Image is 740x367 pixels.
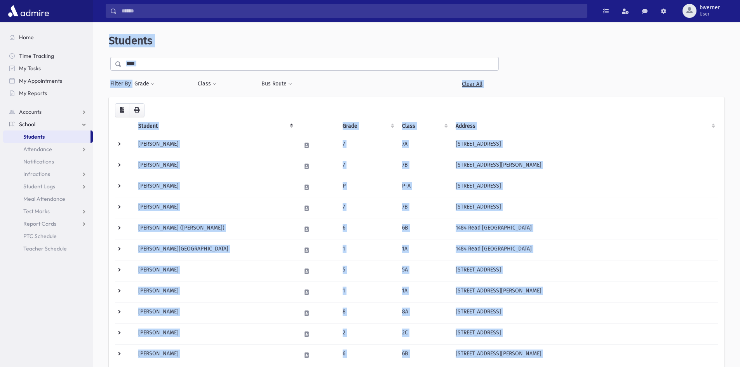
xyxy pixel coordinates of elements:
[451,156,718,177] td: [STREET_ADDRESS][PERSON_NAME]
[23,183,55,190] span: Student Logs
[397,117,451,135] th: Class: activate to sort column ascending
[3,118,93,130] a: School
[338,177,397,198] td: P
[338,117,397,135] th: Grade: activate to sort column ascending
[451,219,718,240] td: 1484 Read [GEOGRAPHIC_DATA]
[197,77,217,91] button: Class
[451,261,718,282] td: [STREET_ADDRESS]
[3,106,93,118] a: Accounts
[23,245,67,252] span: Teacher Schedule
[23,133,45,140] span: Students
[134,261,296,282] td: [PERSON_NAME]
[134,344,296,365] td: [PERSON_NAME]
[3,193,93,205] a: Meal Attendance
[19,108,42,115] span: Accounts
[3,31,93,43] a: Home
[134,282,296,303] td: [PERSON_NAME]
[117,4,587,18] input: Search
[338,240,397,261] td: 1
[3,155,93,168] a: Notifications
[451,135,718,156] td: [STREET_ADDRESS]
[397,240,451,261] td: 1A
[397,177,451,198] td: P-A
[451,177,718,198] td: [STREET_ADDRESS]
[19,52,54,59] span: Time Tracking
[338,324,397,344] td: 2
[23,170,50,177] span: Infractions
[397,282,451,303] td: 1A
[338,261,397,282] td: 5
[19,34,34,41] span: Home
[261,77,293,91] button: Bus Route
[700,11,720,17] span: User
[6,3,51,19] img: AdmirePro
[338,303,397,324] td: 8
[134,117,296,135] th: Student: activate to sort column descending
[338,344,397,365] td: 6
[3,130,91,143] a: Students
[134,177,296,198] td: [PERSON_NAME]
[700,5,720,11] span: bwerner
[19,77,62,84] span: My Appointments
[3,217,93,230] a: Report Cards
[23,220,56,227] span: Report Cards
[397,156,451,177] td: 7B
[3,62,93,75] a: My Tasks
[23,146,52,153] span: Attendance
[23,195,65,202] span: Meal Attendance
[451,303,718,324] td: [STREET_ADDRESS]
[110,80,134,88] span: Filter By
[397,344,451,365] td: 6B
[338,219,397,240] td: 6
[451,198,718,219] td: [STREET_ADDRESS]
[129,103,145,117] button: Print
[3,180,93,193] a: Student Logs
[109,34,152,47] span: Students
[397,303,451,324] td: 8A
[397,324,451,344] td: 2C
[397,198,451,219] td: 7B
[397,219,451,240] td: 6B
[3,168,93,180] a: Infractions
[451,344,718,365] td: [STREET_ADDRESS][PERSON_NAME]
[397,135,451,156] td: 7A
[23,158,54,165] span: Notifications
[134,198,296,219] td: [PERSON_NAME]
[3,87,93,99] a: My Reports
[134,324,296,344] td: [PERSON_NAME]
[19,65,41,72] span: My Tasks
[19,121,35,128] span: School
[451,324,718,344] td: [STREET_ADDRESS]
[115,103,129,117] button: CSV
[338,135,397,156] td: 7
[23,233,57,240] span: PTC Schedule
[338,156,397,177] td: 7
[19,90,47,97] span: My Reports
[451,240,718,261] td: 1484 Read [GEOGRAPHIC_DATA]
[134,240,296,261] td: [PERSON_NAME][GEOGRAPHIC_DATA]
[445,77,499,91] a: Clear All
[3,50,93,62] a: Time Tracking
[451,117,718,135] th: Address: activate to sort column ascending
[451,282,718,303] td: [STREET_ADDRESS][PERSON_NAME]
[23,208,50,215] span: Test Marks
[3,205,93,217] a: Test Marks
[3,143,93,155] a: Attendance
[134,135,296,156] td: [PERSON_NAME]
[397,261,451,282] td: 5A
[134,156,296,177] td: [PERSON_NAME]
[3,75,93,87] a: My Appointments
[3,242,93,255] a: Teacher Schedule
[134,77,155,91] button: Grade
[338,282,397,303] td: 1
[134,219,296,240] td: [PERSON_NAME] ([PERSON_NAME])
[3,230,93,242] a: PTC Schedule
[338,198,397,219] td: 7
[134,303,296,324] td: [PERSON_NAME]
